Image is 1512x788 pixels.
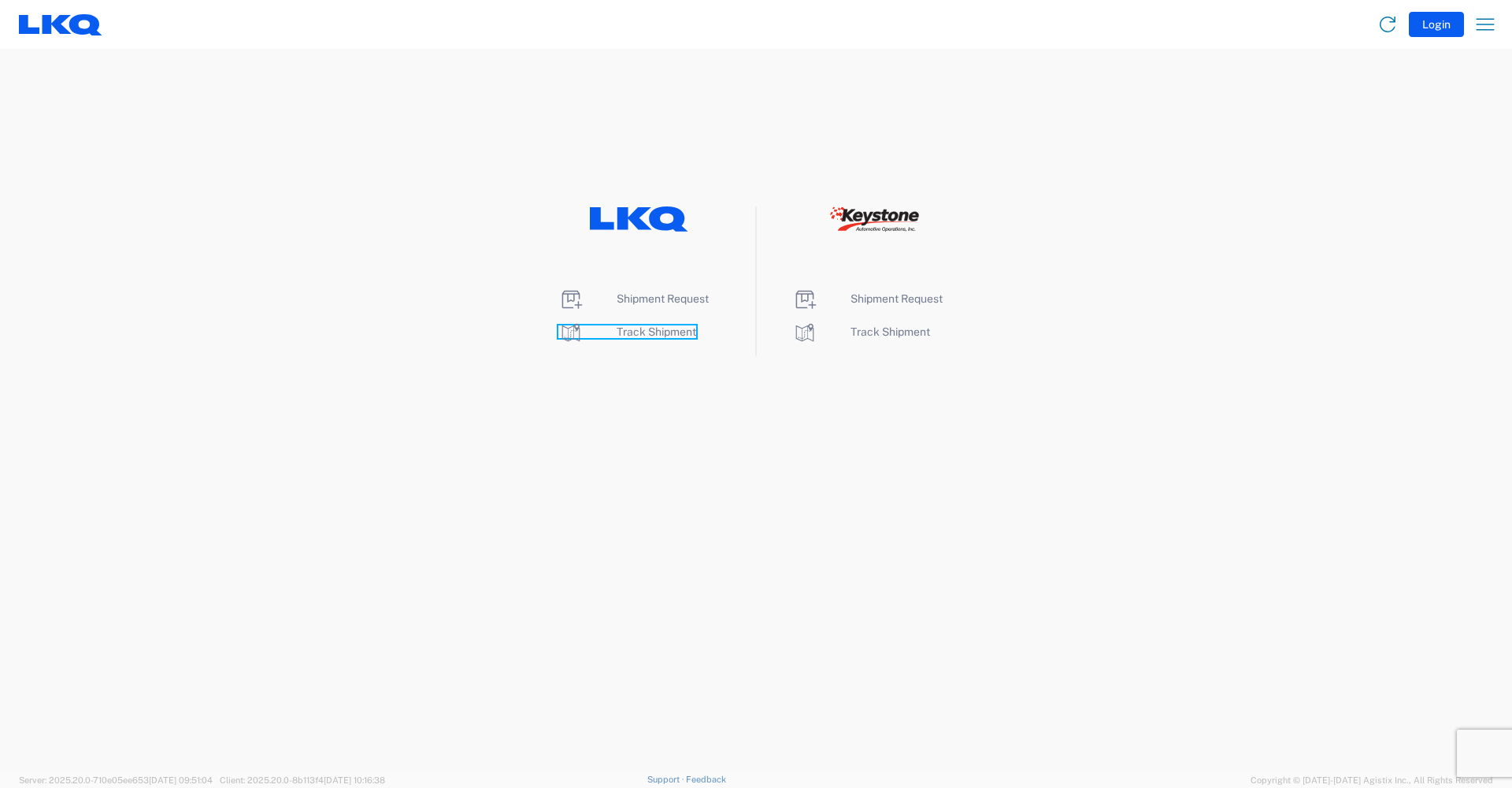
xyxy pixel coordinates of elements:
a: Shipment Request [792,292,943,305]
span: Shipment Request [617,292,709,305]
span: Client: 2025.20.0-8b113f4 [220,775,385,785]
span: Track Shipment [617,325,696,338]
span: Track Shipment [850,325,930,338]
span: Server: 2025.20.0-710e05ee653 [19,775,213,785]
a: Track Shipment [792,325,930,338]
span: Copyright © [DATE]-[DATE] Agistix Inc., All Rights Reserved [1251,773,1493,787]
button: Login [1409,12,1464,37]
a: Feedback [686,775,726,784]
a: Support [647,775,687,784]
span: [DATE] 10:16:38 [324,775,385,785]
span: Shipment Request [850,292,943,305]
a: Shipment Request [558,292,709,305]
a: Track Shipment [558,325,696,338]
span: [DATE] 09:51:04 [149,775,213,785]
